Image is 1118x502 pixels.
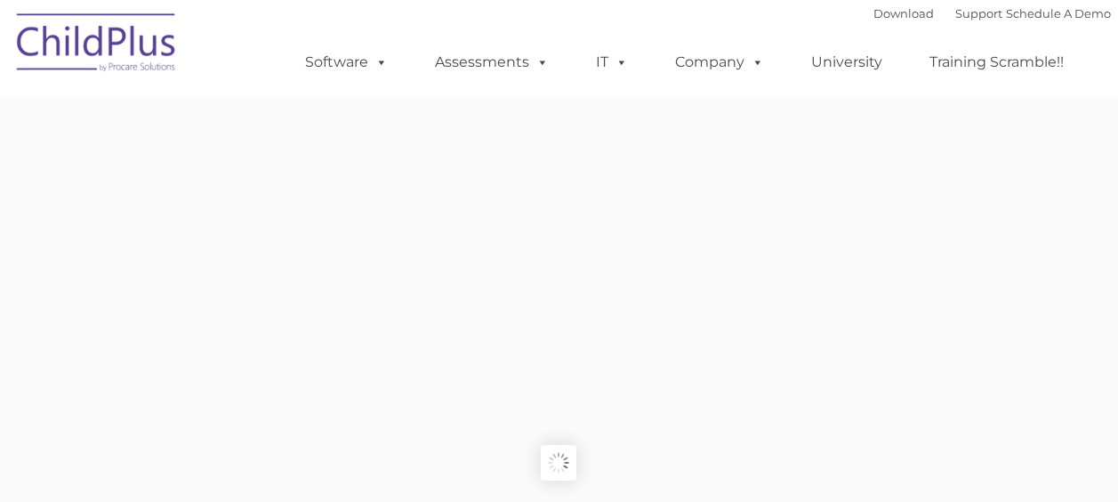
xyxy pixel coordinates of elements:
[287,45,406,80] a: Software
[578,45,646,80] a: IT
[8,1,186,90] img: ChildPlus by Procare Solutions
[417,45,567,80] a: Assessments
[657,45,782,80] a: Company
[955,6,1002,20] a: Support
[873,6,934,20] a: Download
[912,45,1082,80] a: Training Scramble!!
[793,45,900,80] a: University
[873,6,1111,20] font: |
[1006,6,1111,20] a: Schedule A Demo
